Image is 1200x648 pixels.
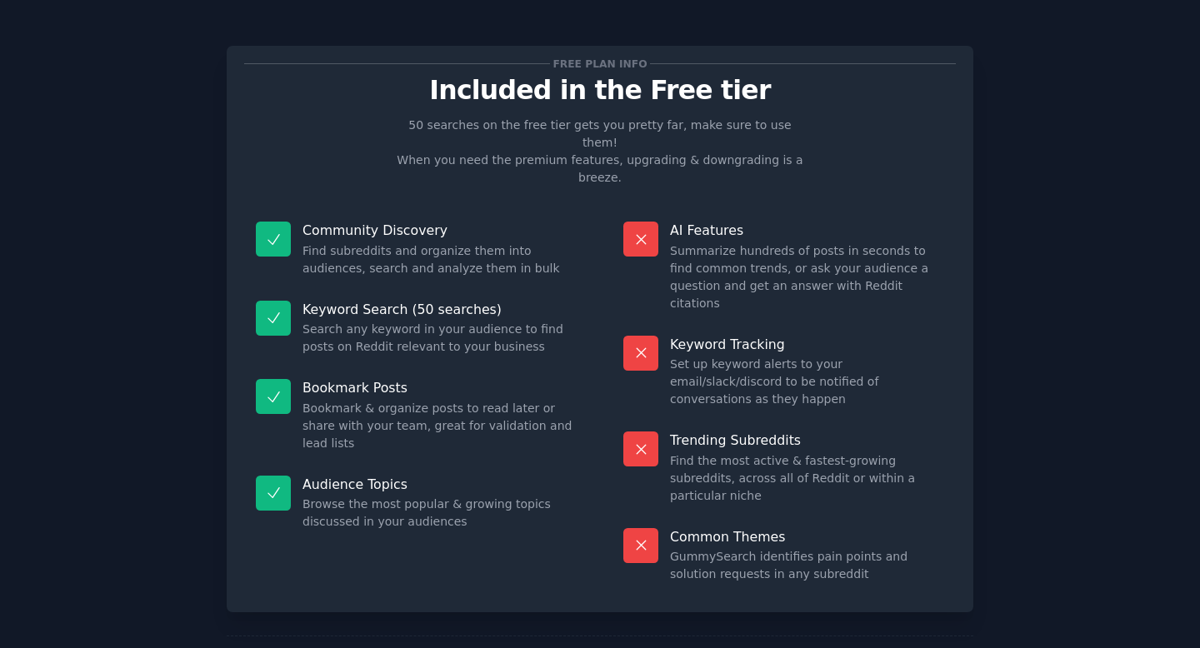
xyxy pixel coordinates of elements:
[390,117,810,187] p: 50 searches on the free tier gets you pretty far, make sure to use them! When you need the premiu...
[302,222,577,239] p: Community Discovery
[670,528,944,546] p: Common Themes
[244,76,956,105] p: Included in the Free tier
[550,55,650,72] span: Free plan info
[670,336,944,353] p: Keyword Tracking
[302,400,577,452] dd: Bookmark & organize posts to read later or share with your team, great for validation and lead lists
[670,356,944,408] dd: Set up keyword alerts to your email/slack/discord to be notified of conversations as they happen
[302,321,577,356] dd: Search any keyword in your audience to find posts on Reddit relevant to your business
[302,379,577,396] p: Bookmark Posts
[670,431,944,449] p: Trending Subreddits
[670,222,944,239] p: AI Features
[302,301,577,318] p: Keyword Search (50 searches)
[670,548,944,583] dd: GummySearch identifies pain points and solution requests in any subreddit
[302,242,577,277] dd: Find subreddits and organize them into audiences, search and analyze them in bulk
[302,496,577,531] dd: Browse the most popular & growing topics discussed in your audiences
[302,476,577,493] p: Audience Topics
[670,452,944,505] dd: Find the most active & fastest-growing subreddits, across all of Reddit or within a particular niche
[670,242,944,312] dd: Summarize hundreds of posts in seconds to find common trends, or ask your audience a question and...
